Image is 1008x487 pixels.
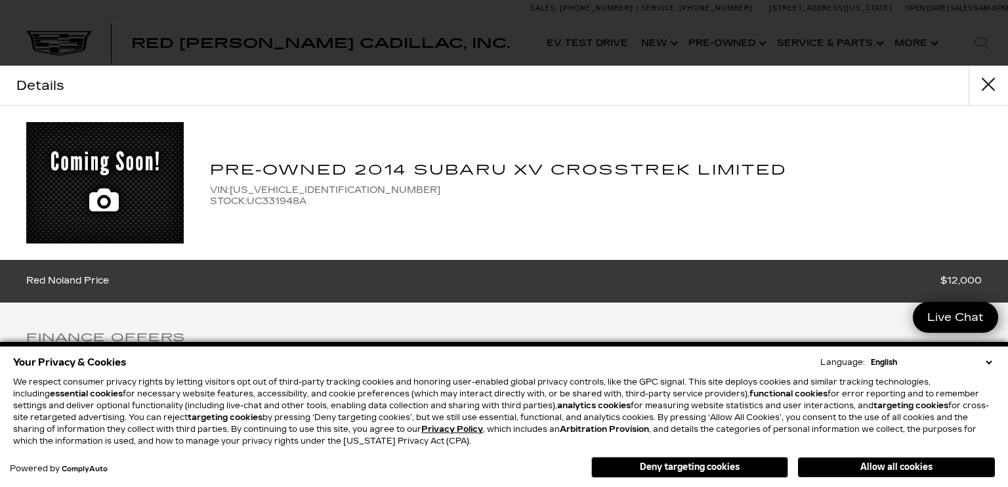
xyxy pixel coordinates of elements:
[10,465,108,473] div: Powered by
[591,457,788,478] button: Deny targeting cookies
[921,310,990,325] span: Live Chat
[26,122,184,243] img: Subaru XV Crosstrek Limited
[188,413,262,422] strong: targeting cookies
[13,353,127,371] span: Your Privacy & Cookies
[50,389,123,398] strong: essential cookies
[940,273,982,289] span: $12,000
[421,425,483,434] u: Privacy Policy
[868,356,995,368] select: Language Select
[557,401,631,410] strong: analytics cookies
[210,159,982,181] h2: Pre-Owned 2014 Subaru XV Crosstrek Limited
[26,329,982,347] h5: Finance Offers
[210,196,982,207] span: STOCK: UC331948A
[969,66,1008,105] button: close
[26,273,982,289] a: Red Noland Price $12,000
[560,425,649,434] strong: Arbitration Provision
[913,302,998,333] a: Live Chat
[13,376,995,447] p: We respect consumer privacy rights by letting visitors opt out of third-party tracking cookies an...
[210,184,982,196] span: VIN: [US_VEHICLE_IDENTIFICATION_NUMBER]
[749,389,828,398] strong: functional cookies
[62,465,108,473] a: ComplyAuto
[26,273,115,289] span: Red Noland Price
[820,358,865,366] div: Language:
[873,401,948,410] strong: targeting cookies
[798,457,995,477] button: Allow all cookies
